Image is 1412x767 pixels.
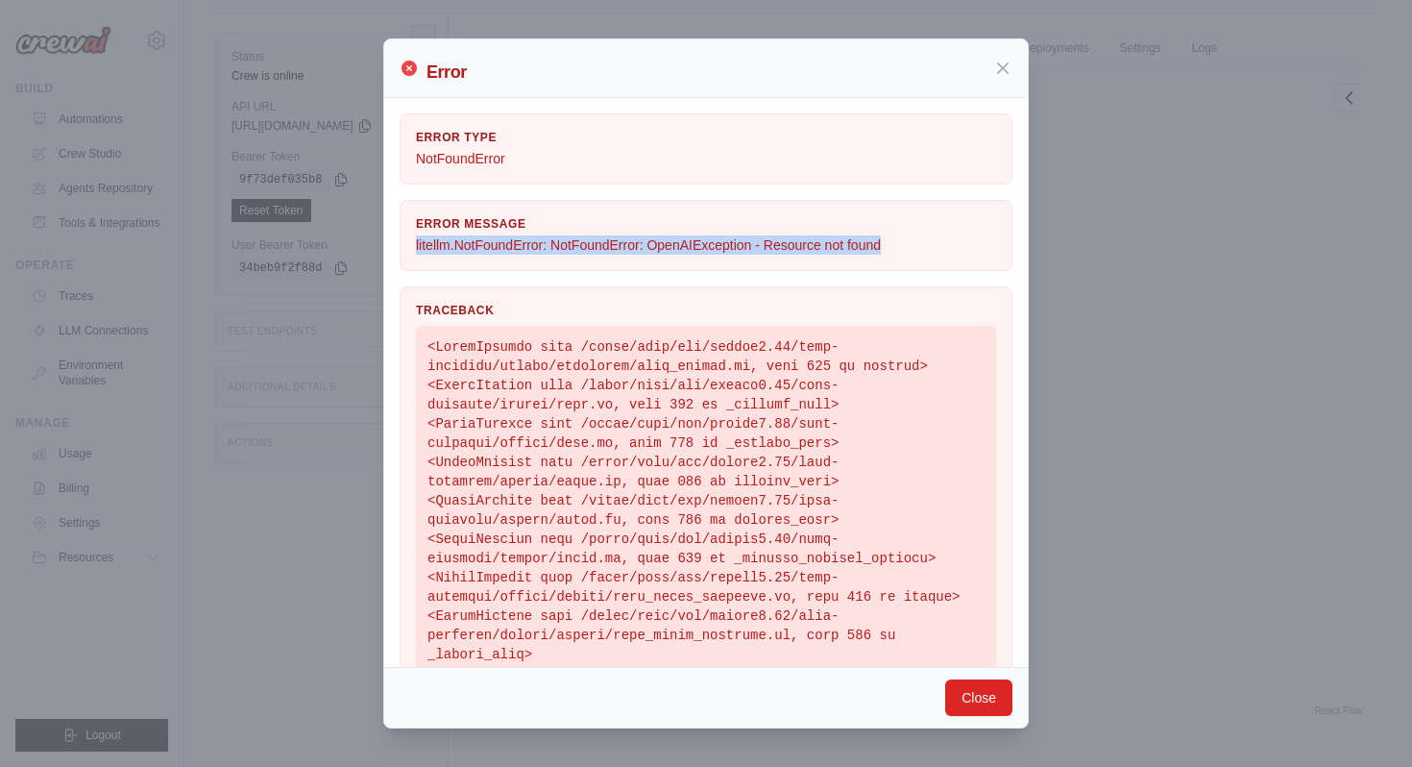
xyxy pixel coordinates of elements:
[426,59,467,86] h2: Error
[416,130,996,145] h3: Error Type
[416,303,996,318] h3: Traceback
[416,149,996,168] p: NotFoundError
[416,235,996,255] p: litellm.NotFoundError: NotFoundError: OpenAIException - Resource not found
[1316,675,1412,767] iframe: Chat Widget
[416,216,996,232] h3: Error Message
[945,680,1012,716] button: Close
